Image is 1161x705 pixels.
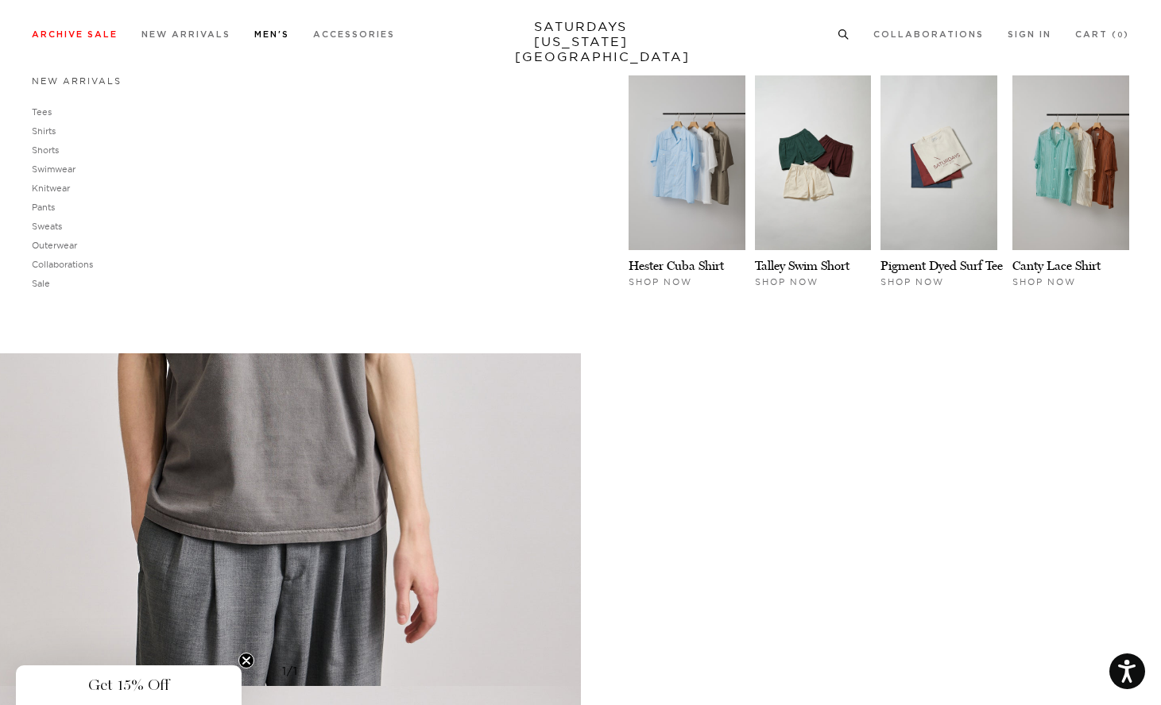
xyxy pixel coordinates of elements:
[1012,258,1101,273] a: Canty Lace Shirt
[32,125,56,137] a: Shirts
[32,221,62,232] a: Sweats
[32,240,77,251] a: Outerwear
[1117,32,1124,39] small: 0
[293,664,298,678] span: 1
[1008,30,1051,39] a: Sign In
[880,258,1003,273] a: Pigment Dyed Surf Tee
[32,30,118,39] a: Archive Sale
[88,676,169,695] span: Get 15% Off
[32,259,93,270] a: Collaborations
[755,258,849,273] a: Talley Swim Short
[515,19,646,64] a: SATURDAYS[US_STATE][GEOGRAPHIC_DATA]
[873,30,984,39] a: Collaborations
[141,30,230,39] a: New Arrivals
[1075,30,1129,39] a: Cart (0)
[16,665,242,705] div: Get 15% OffClose teaser
[282,664,287,678] span: 1
[629,258,724,273] a: Hester Cuba Shirt
[32,106,52,118] a: Tees
[313,30,395,39] a: Accessories
[32,144,59,156] a: Shorts
[32,202,55,213] a: Pants
[32,183,70,194] a: Knitwear
[32,75,122,87] a: New Arrivals
[32,164,75,175] a: Swimwear
[32,278,50,289] a: Sale
[238,653,254,668] button: Close teaser
[254,30,289,39] a: Men's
